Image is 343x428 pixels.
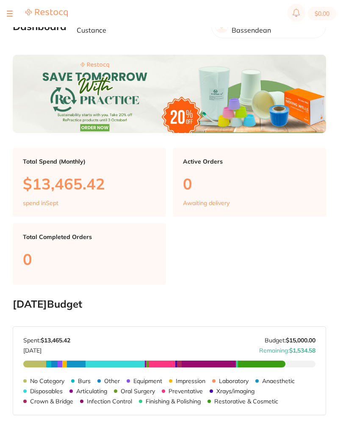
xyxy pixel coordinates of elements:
[77,19,205,34] p: Welcome back, [PERSON_NAME] Custance
[146,398,201,405] p: Finishing & Polishing
[183,200,230,206] p: Awaiting delivery
[121,388,155,395] p: Oral Surgery
[30,398,73,405] p: Crown & Bridge
[23,175,156,192] p: $13,465.42
[104,378,120,384] p: Other
[23,200,58,206] p: spend in Sept
[176,378,205,384] p: Impression
[265,337,315,344] p: Budget:
[173,148,326,217] a: Active Orders0Awaiting delivery
[25,8,68,19] a: Restocq Logo
[308,7,336,20] button: $0.00
[78,378,91,384] p: Burs
[76,388,107,395] p: Articulating
[133,378,162,384] p: Equipment
[169,388,203,395] p: Preventative
[41,336,70,344] strong: $13,465.42
[87,398,132,405] p: Infection Control
[23,337,70,344] p: Spent:
[183,175,316,192] p: 0
[30,388,63,395] p: Disposables
[216,388,254,395] p: Xrays/imaging
[23,344,70,354] p: [DATE]
[13,298,326,310] h2: [DATE] Budget
[13,223,166,285] a: Total Completed Orders0
[286,336,315,344] strong: $15,000.00
[219,378,249,384] p: Laboratory
[183,158,316,165] p: Active Orders
[13,148,166,217] a: Total Spend (Monthly)$13,465.42spend inSept
[23,233,156,240] p: Total Completed Orders
[262,378,295,384] p: Anaesthetic
[232,19,319,34] p: Absolute Smiles Bassendean
[13,55,326,133] img: Dashboard
[289,347,315,354] strong: $1,534.58
[214,398,278,405] p: Restorative & Cosmetic
[13,21,66,33] h2: Dashboard
[23,250,156,268] p: 0
[23,158,156,165] p: Total Spend (Monthly)
[25,8,68,17] img: Restocq Logo
[30,378,64,384] p: No Category
[259,344,315,354] p: Remaining:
